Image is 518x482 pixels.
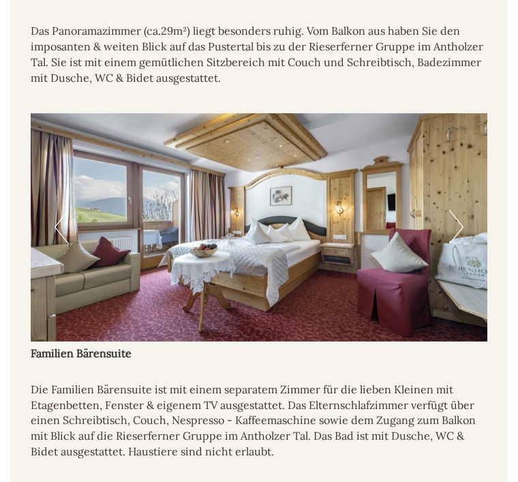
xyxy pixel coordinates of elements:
p: Das Panoramazimmer (ca.29m²) liegt besonders ruhig. Vom Balkon aus haben Sie den imposanten & wei... [31,23,487,85]
button: Previous [55,210,69,244]
p: Die Familien Bärensuite ist mit einem separatem Zimmer für die lieben Kleinen mit Etagenbetten, F... [31,382,487,460]
button: Next [449,210,463,244]
div: Familien Bärensuite [31,342,487,361]
img: image [31,113,487,342]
